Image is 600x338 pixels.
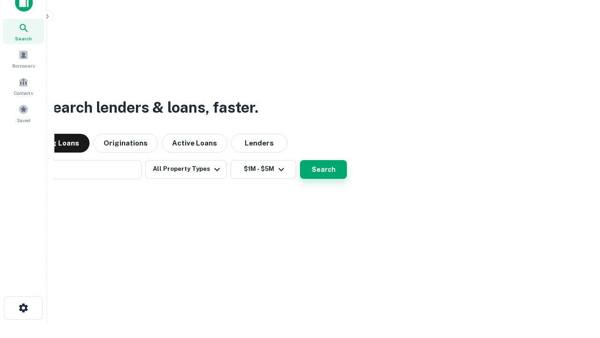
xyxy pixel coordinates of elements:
[3,19,44,44] a: Search
[43,96,258,119] h3: Search lenders & loans, faster.
[12,62,35,69] span: Borrowers
[3,46,44,71] a: Borrowers
[17,116,30,124] span: Saved
[3,73,44,99] a: Contacts
[15,35,32,42] span: Search
[231,134,287,153] button: Lenders
[162,134,227,153] button: Active Loans
[93,134,158,153] button: Originations
[300,160,347,179] button: Search
[14,89,33,97] span: Contacts
[553,263,600,308] iframe: Chat Widget
[3,100,44,126] a: Saved
[231,160,296,179] button: $1M - $5M
[145,160,227,179] button: All Property Types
